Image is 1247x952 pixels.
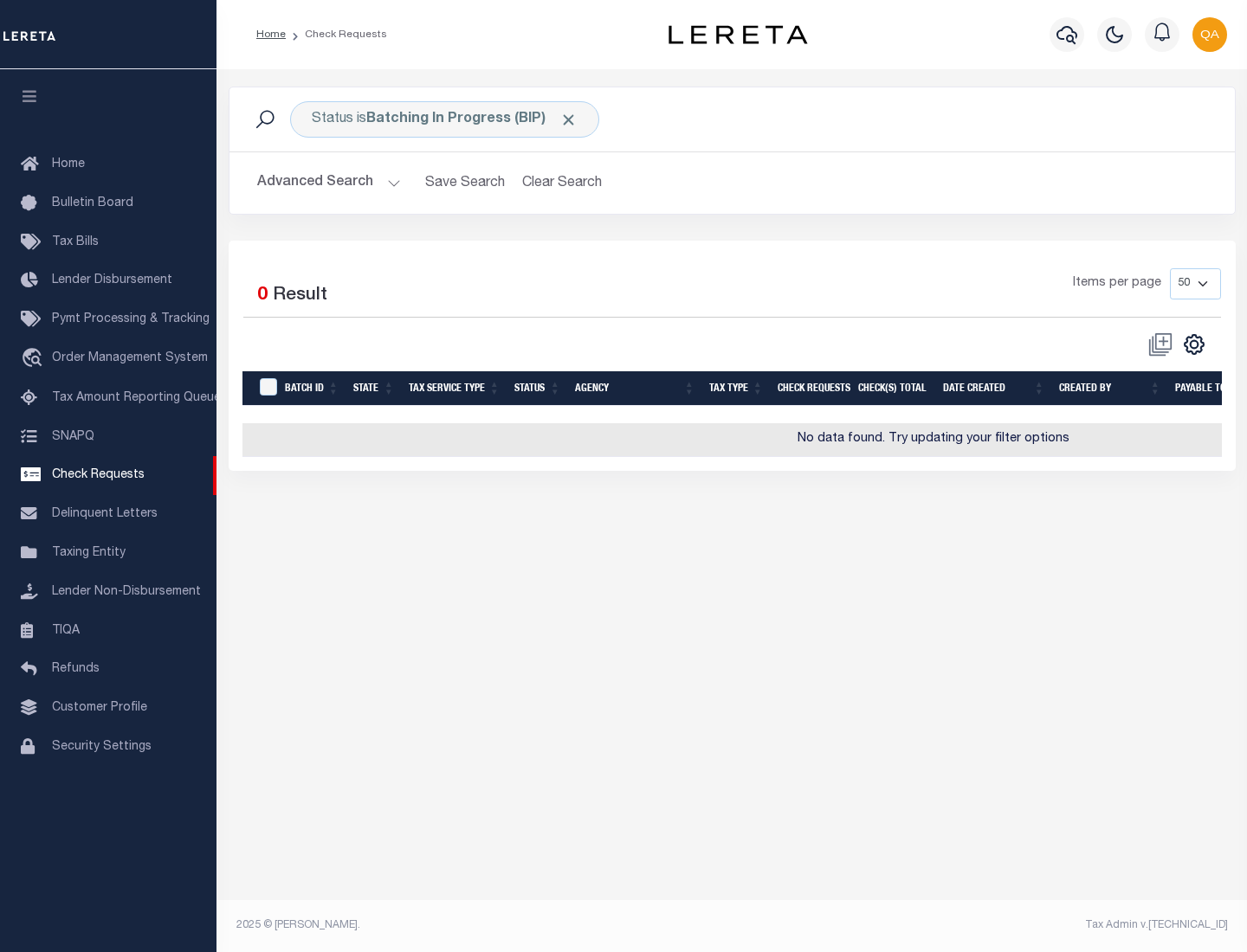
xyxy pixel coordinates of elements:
span: Check Requests [52,469,145,481]
span: Tax Amount Reporting Queue [52,392,221,404]
span: Click to Remove [559,111,578,129]
a: Home [256,29,286,40]
span: Customer Profile [52,702,147,714]
span: Items per page [1073,274,1161,293]
div: 2025 © [PERSON_NAME]. [223,917,733,933]
div: Status is [290,101,599,138]
th: Status: activate to sort column ascending [507,371,568,407]
div: Tax Admin v.[TECHNICAL_ID] [745,917,1228,933]
th: Batch Id: activate to sort column ascending [278,371,346,407]
span: 0 [257,286,268,305]
span: Security Settings [52,741,152,753]
li: Check Requests [286,27,387,42]
span: Taxing Entity [52,547,126,559]
img: svg+xml;base64,PHN2ZyB4bWxucz0iaHR0cDovL3d3dy53My5vcmcvMjAwMC9zdmciIHBvaW50ZXItZXZlbnRzPSJub25lIi... [1192,17,1227,52]
th: Created By: activate to sort column ascending [1052,371,1168,407]
th: Tax Type: activate to sort column ascending [702,371,771,407]
span: Pymt Processing & Tracking [52,313,210,325]
span: Order Management System [52,352,208,364]
th: Check Requests [771,371,851,407]
span: Lender Disbursement [52,274,172,286]
i: travel_explore [21,348,48,370]
button: Advanced Search [257,166,401,200]
label: Result [273,282,327,310]
button: Clear Search [515,166,610,200]
img: logo-dark.svg [669,25,807,44]
th: Date Created: activate to sort column ascending [936,371,1052,407]
span: Tax Bills [52,236,99,248]
th: Agency: activate to sort column ascending [568,371,702,407]
span: Delinquent Letters [52,508,158,520]
span: Home [52,158,85,170]
th: Tax Service Type: activate to sort column ascending [402,371,507,407]
span: Lender Non-Disbursement [52,586,201,598]
span: Bulletin Board [52,197,133,209]
th: State: activate to sort column ascending [346,371,402,407]
b: Batching In Progress (BIP) [366,113,578,126]
span: SNAPQ [52,430,94,442]
th: Check(s) Total [851,371,936,407]
span: Refunds [52,663,100,675]
span: TIQA [52,624,80,636]
button: Save Search [415,166,515,200]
